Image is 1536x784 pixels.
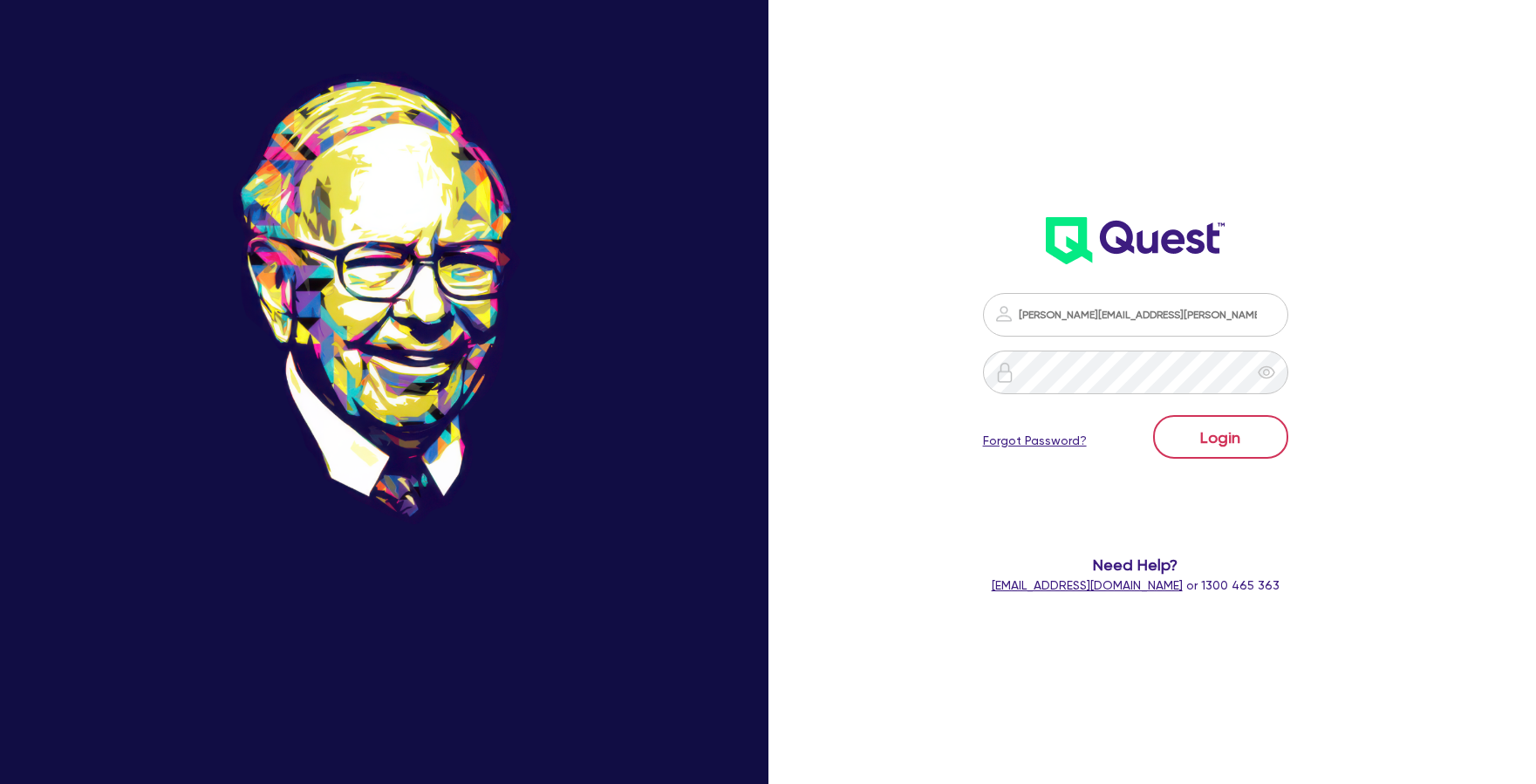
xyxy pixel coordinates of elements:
[993,303,1014,324] img: icon-password
[983,432,1087,450] a: Forgot Password?
[1046,217,1225,264] img: wH2k97JdezQIQAAAABJRU5ErkJggg==
[994,362,1015,383] img: icon-password
[992,578,1183,592] a: [EMAIL_ADDRESS][DOMAIN_NAME]
[932,553,1339,576] span: Need Help?
[1258,364,1275,381] span: eye
[335,683,444,696] span: - [PERSON_NAME]
[992,578,1280,592] span: or 1300 465 363
[1153,415,1288,459] button: Login
[983,293,1288,337] input: Email address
